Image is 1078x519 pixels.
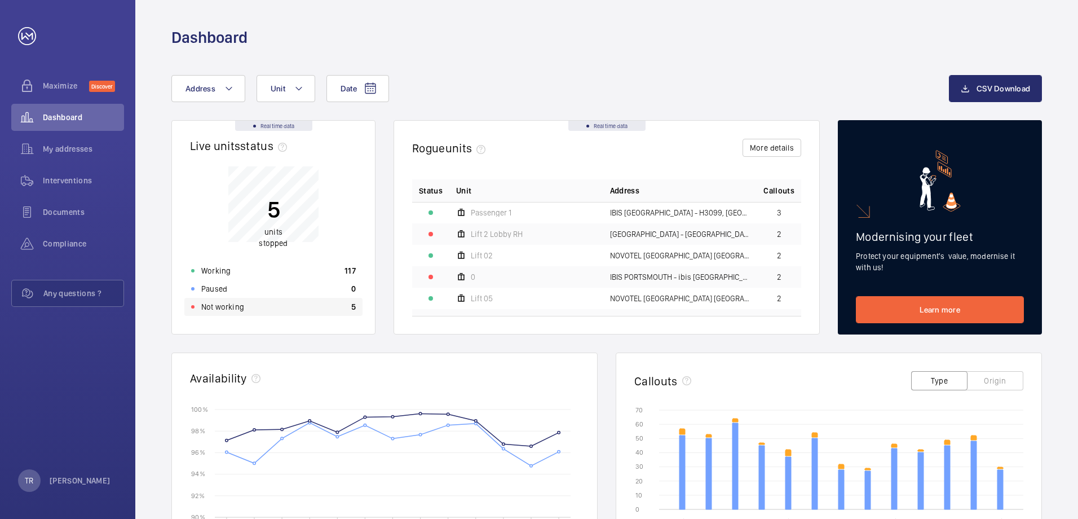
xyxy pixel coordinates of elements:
text: 96 % [191,448,205,456]
text: 30 [635,463,643,470]
span: status [240,139,291,153]
text: 40 [635,448,643,456]
p: 117 [344,265,356,276]
span: Unit [456,185,471,196]
img: marketing-card.svg [920,150,961,212]
span: Maximize [43,80,89,91]
p: units [259,226,288,249]
button: Address [171,75,245,102]
span: Discover [89,81,115,92]
p: TR [25,475,33,486]
text: 50 [635,434,643,442]
h2: Live units [190,139,291,153]
span: CSV Download [977,84,1030,93]
p: 0 [351,283,356,294]
span: Lift 02 [471,252,493,259]
text: 10 [635,491,642,499]
span: Interventions [43,175,124,186]
span: 2 [777,230,781,238]
span: Address [185,84,215,93]
p: 5 [351,301,356,313]
span: My addresses [43,143,124,155]
text: 60 [635,420,643,428]
span: Lift 05 [471,294,493,302]
button: CSV Download [949,75,1042,102]
span: Passenger 1 [471,209,511,217]
button: Date [326,75,389,102]
div: Real time data [568,121,646,131]
button: Origin [967,371,1023,390]
text: 70 [635,406,643,414]
div: Real time data [235,121,312,131]
text: 0 [635,505,639,513]
text: 20 [635,477,643,485]
span: Callouts [763,185,794,196]
span: Dashboard [43,112,124,123]
a: Learn more [856,296,1024,323]
span: Address [610,185,639,196]
span: Lift 2 Lobby RH [471,230,523,238]
button: Type [911,371,967,390]
p: 5 [259,195,288,223]
span: stopped [259,239,288,248]
h2: Availability [190,371,247,385]
text: 94 % [191,470,205,478]
button: More details [743,139,801,157]
span: Any questions ? [43,288,123,299]
span: IBIS PORTSMOUTH - ibis [GEOGRAPHIC_DATA] [610,273,750,281]
p: Working [201,265,231,276]
p: [PERSON_NAME] [50,475,111,486]
h2: Callouts [634,374,678,388]
h2: Rogue [412,141,490,155]
span: Compliance [43,238,124,249]
text: 100 % [191,405,208,413]
span: Documents [43,206,124,218]
span: NOVOTEL [GEOGRAPHIC_DATA] [GEOGRAPHIC_DATA] - H9057, [GEOGRAPHIC_DATA] [GEOGRAPHIC_DATA], [STREET... [610,294,750,302]
span: 3 [777,209,781,217]
span: [GEOGRAPHIC_DATA] - [GEOGRAPHIC_DATA] [610,230,750,238]
span: Date [341,84,357,93]
p: Protect your equipment's value, modernise it with us! [856,250,1024,273]
h2: Modernising your fleet [856,230,1024,244]
p: Not working [201,301,244,313]
span: Unit [271,84,285,93]
p: Status [419,185,443,196]
span: IBIS [GEOGRAPHIC_DATA] - H3099, [GEOGRAPHIC_DATA], [STREET_ADDRESS] [610,209,750,217]
text: 98 % [191,427,205,435]
span: units [445,141,491,155]
span: 2 [777,273,781,281]
span: 2 [777,294,781,302]
button: Unit [257,75,315,102]
p: Paused [201,283,227,294]
span: 0 [471,273,475,281]
span: 2 [777,252,781,259]
span: NOVOTEL [GEOGRAPHIC_DATA] [GEOGRAPHIC_DATA] - H9057, [GEOGRAPHIC_DATA] [GEOGRAPHIC_DATA], [STREET... [610,252,750,259]
text: 92 % [191,491,205,499]
h1: Dashboard [171,27,248,48]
